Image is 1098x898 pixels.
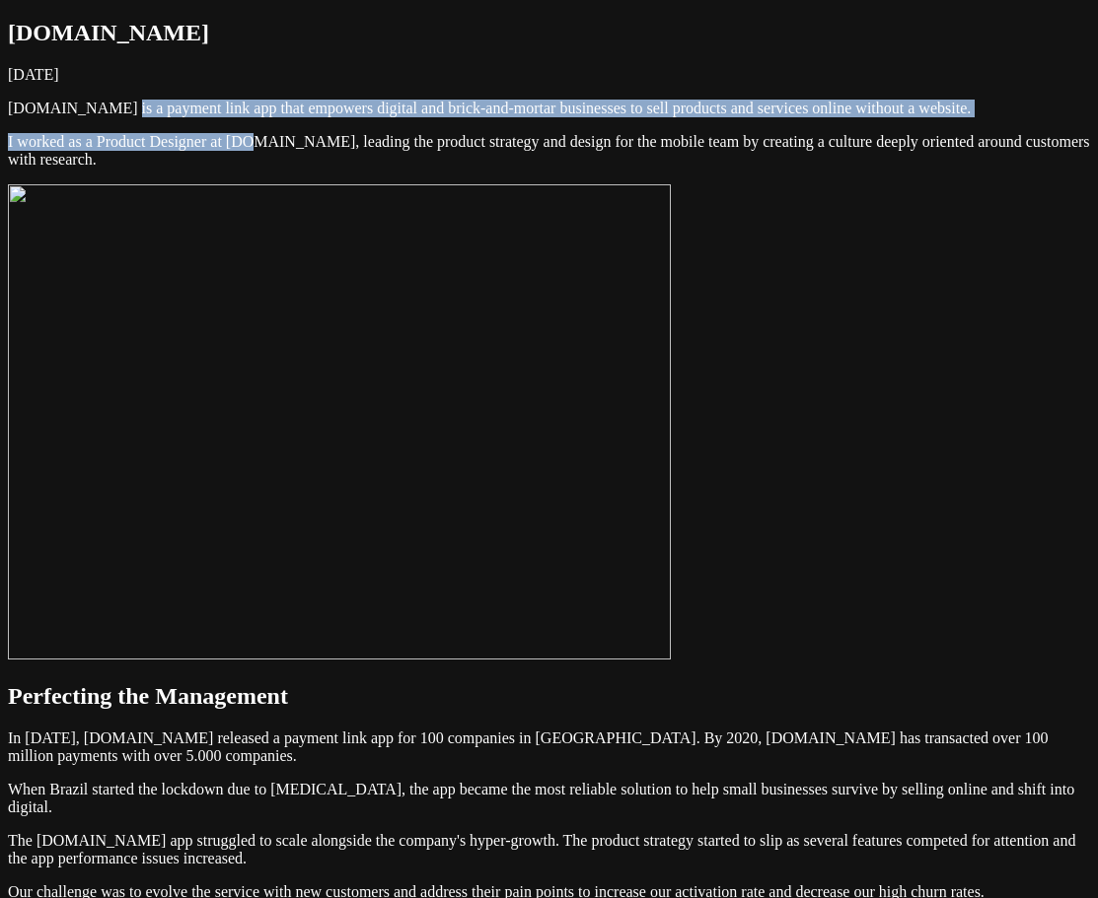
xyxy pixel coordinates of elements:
[8,100,1090,117] p: [DOMAIN_NAME] is a payment link app that empowers digital and brick-and-mortar businesses to sell...
[8,781,1090,816] p: When Brazil started the lockdown due to [MEDICAL_DATA], the app became the most reliable solution...
[8,66,59,83] time: [DATE]
[8,832,1090,867] p: The [DOMAIN_NAME] app struggled to scale alongside the company's hyper-growth. The product strate...
[8,729,1090,765] p: In [DATE], [DOMAIN_NAME] released a payment link app for 100 companies in [GEOGRAPHIC_DATA]. By 2...
[8,133,1090,169] p: I worked as a Product Designer at [DOMAIN_NAME], leading the product strategy and design for the ...
[8,20,1090,46] h1: [DOMAIN_NAME]
[8,683,1090,710] h2: Perfecting the Management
